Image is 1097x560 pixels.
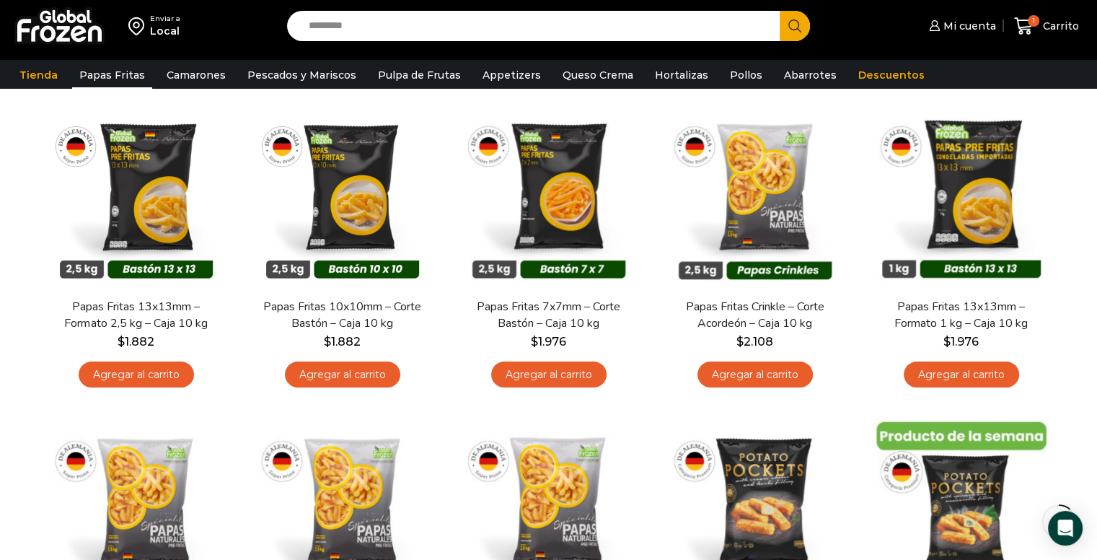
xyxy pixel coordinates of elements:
[371,61,468,89] a: Pulpa de Frutas
[648,61,715,89] a: Hortalizas
[723,61,770,89] a: Pollos
[555,61,640,89] a: Queso Crema
[150,24,180,38] div: Local
[72,61,152,89] a: Papas Fritas
[1010,9,1083,43] a: 1 Carrito
[324,335,361,349] bdi: 1.882
[1048,511,1083,546] div: Open Intercom Messenger
[491,362,607,388] a: Agregar al carrito: “Papas Fritas 7x7mm - Corte Bastón - Caja 10 kg”
[736,335,744,349] span: $
[12,61,65,89] a: Tienda
[851,61,932,89] a: Descuentos
[1028,15,1039,27] span: 1
[150,14,180,24] div: Enviar a
[159,61,233,89] a: Camarones
[531,335,538,349] span: $
[259,299,425,332] a: Papas Fritas 10x10mm – Corte Bastón – Caja 10 kg
[671,299,837,332] a: Papas Fritas Crinkle – Corte Acordeón – Caja 10 kg
[925,12,996,40] a: Mi cuenta
[79,362,194,388] a: Agregar al carrito: “Papas Fritas 13x13mm - Formato 2,5 kg - Caja 10 kg”
[777,61,844,89] a: Abarrotes
[904,362,1019,388] a: Agregar al carrito: “Papas Fritas 13x13mm - Formato 1 kg - Caja 10 kg”
[240,61,364,89] a: Pescados y Mariscos
[53,299,219,332] a: Papas Fritas 13x13mm – Formato 2,5 kg – Caja 10 kg
[878,299,1044,332] a: Papas Fritas 13x13mm – Formato 1 kg – Caja 10 kg
[465,299,631,332] a: Papas Fritas 7x7mm – Corte Bastón – Caja 10 kg
[697,362,813,388] a: Agregar al carrito: “Papas Fritas Crinkle - Corte Acordeón - Caja 10 kg”
[475,61,548,89] a: Appetizers
[118,335,125,349] span: $
[118,335,154,349] bdi: 1.882
[943,335,979,349] bdi: 1.976
[531,335,566,349] bdi: 1.976
[128,14,150,38] img: address-field-icon.svg
[940,19,996,33] span: Mi cuenta
[324,335,331,349] span: $
[285,362,400,388] a: Agregar al carrito: “Papas Fritas 10x10mm - Corte Bastón - Caja 10 kg”
[780,11,810,41] button: Search button
[1039,19,1079,33] span: Carrito
[943,335,951,349] span: $
[736,335,773,349] bdi: 2.108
